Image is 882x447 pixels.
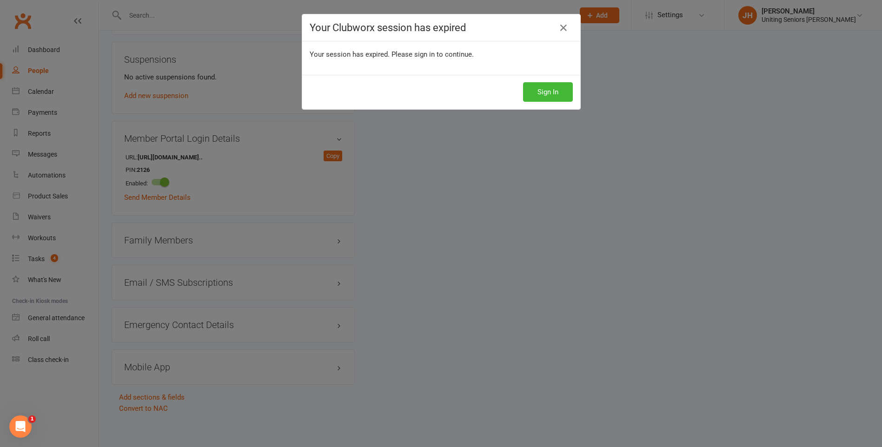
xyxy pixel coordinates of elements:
iframe: Intercom live chat [9,415,32,438]
button: Sign In [523,82,573,102]
span: 1 [28,415,36,423]
span: Your session has expired. Please sign in to continue. [310,50,474,59]
h4: Your Clubworx session has expired [310,22,573,33]
a: Close [556,20,571,35]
